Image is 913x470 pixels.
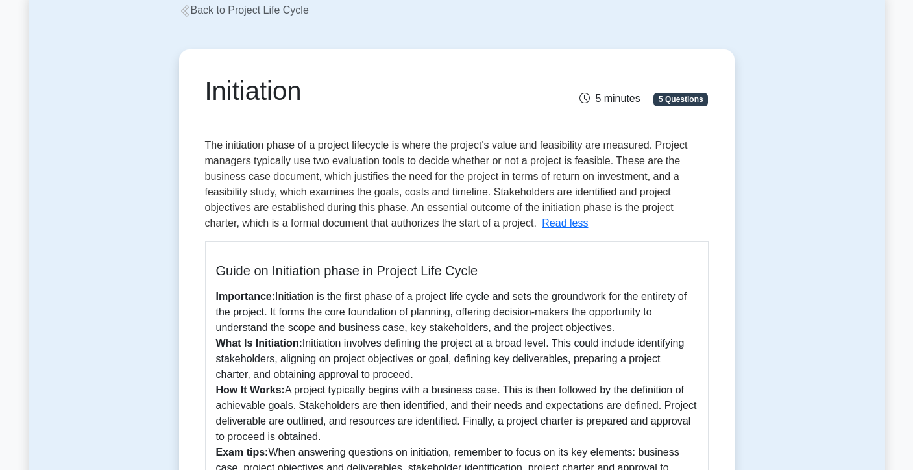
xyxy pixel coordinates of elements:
b: What Is Initiation: [216,338,302,349]
span: 5 Questions [653,93,708,106]
h5: Guide on Initiation phase in Project Life Cycle [216,263,698,278]
span: 5 minutes [579,93,640,104]
h1: Initiation [205,75,535,106]
b: How It Works: [216,384,285,395]
b: Importance: [216,291,276,302]
button: Read less [542,216,588,231]
a: Back to Project Life Cycle [179,5,309,16]
b: Exam tips: [216,447,269,458]
span: The initiation phase of a project lifecycle is where the project's value and feasibility are meas... [205,140,688,229]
